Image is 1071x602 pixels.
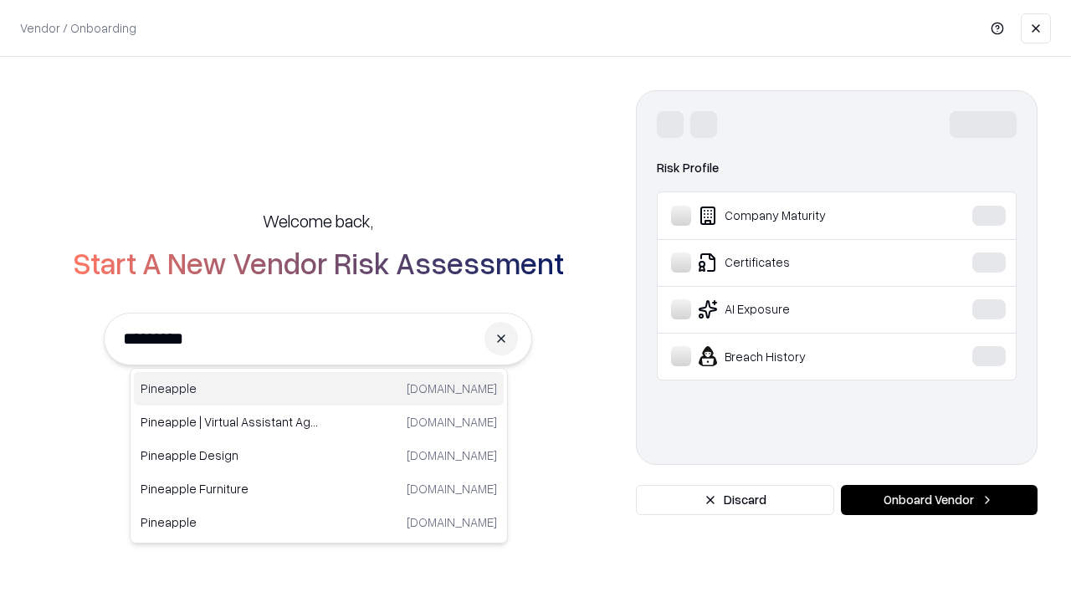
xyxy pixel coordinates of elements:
[407,413,497,431] p: [DOMAIN_NAME]
[407,513,497,531] p: [DOMAIN_NAME]
[636,485,834,515] button: Discard
[141,413,319,431] p: Pineapple | Virtual Assistant Agency
[671,253,921,273] div: Certificates
[841,485,1038,515] button: Onboard Vendor
[141,480,319,497] p: Pineapple Furniture
[141,380,319,397] p: Pineapple
[657,158,1017,178] div: Risk Profile
[671,346,921,366] div: Breach History
[407,446,497,464] p: [DOMAIN_NAME]
[407,380,497,397] p: [DOMAIN_NAME]
[20,19,136,37] p: Vendor / Onboarding
[407,480,497,497] p: [DOMAIN_NAME]
[130,368,508,543] div: Suggestions
[671,299,921,319] div: AI Exposure
[263,209,373,232] h5: Welcome back,
[141,446,319,464] p: Pineapple Design
[141,513,319,531] p: Pineapple
[73,246,564,279] h2: Start A New Vendor Risk Assessment
[671,206,921,226] div: Company Maturity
